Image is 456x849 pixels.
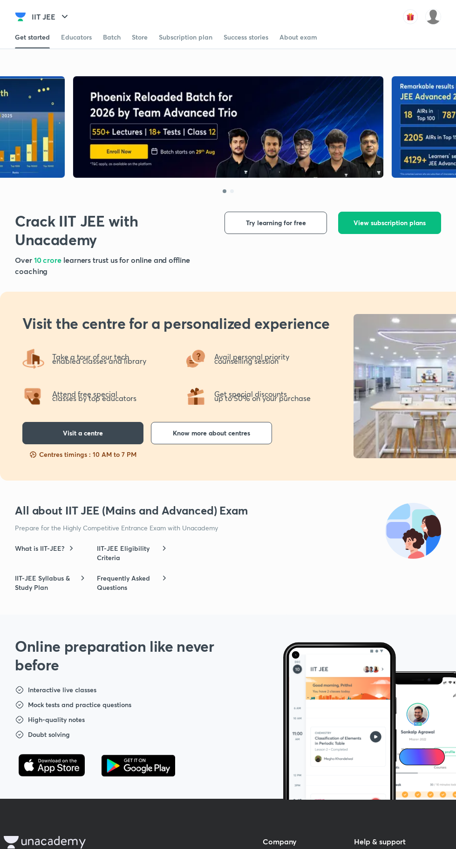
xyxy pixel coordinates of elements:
div: Educators [61,33,92,42]
a: Success stories [224,26,268,48]
span: learners trust us for online and offline coaching [15,255,190,276]
img: offering3.png [184,348,207,370]
span: Try learning for free [246,218,306,227]
div: About exam [279,33,317,42]
h3: All about IIT JEE (Mains and Advanced) Exam [15,503,441,518]
div: Batch [103,33,121,42]
h6: IIT-JEE Eligibility Criteria [97,544,158,562]
button: Try learning for free [225,212,327,234]
p: Centres timings : 10 AM to 7 PM [39,450,136,459]
span: Ai Doubts [415,753,439,761]
h5: Company [263,836,347,847]
h6: High-quality notes [28,715,85,724]
button: View subscription plans [338,212,441,234]
span: 10 crore [34,255,63,265]
button: Know more about centres [151,422,272,444]
img: Abhijit DTP [425,9,441,25]
img: all-about-exam [385,503,441,559]
h5: Help & support [354,836,438,847]
button: IIT JEE [26,7,76,26]
div: Get started [15,33,50,42]
span: Over [15,255,34,265]
p: Attend free special classes by top educators [52,392,136,401]
a: playStore [102,754,183,776]
span: Visit a centre [63,428,103,438]
img: offering1.png [184,385,207,407]
a: Ai Doubts [399,749,445,765]
a: appStore [15,754,96,776]
a: Store [132,26,148,48]
img: slots-fillng-fast [29,450,37,459]
img: offering2.png [22,385,45,407]
a: Get started [15,26,50,48]
img: avatar [403,9,418,24]
a: Educators [61,26,92,48]
img: offering4.png [22,348,45,370]
h2: Visit the centre for a personalized experience [22,314,330,333]
a: IIT-JEE Syllabus & Study Plan [15,574,86,592]
button: Visit a centre [22,422,143,444]
h6: Interactive live classes [28,685,96,695]
a: Batch [103,26,121,48]
a: About exam [279,26,317,48]
p: Get special discounts up to 50% on your purchase [214,392,311,401]
a: IIT-JEE Eligibility Criteria [97,544,168,562]
img: Company Logo [15,11,26,22]
div: Subscription plan [159,33,212,42]
span: View subscription plans [354,218,426,227]
img: appStore [15,754,88,776]
img: Icon [405,753,412,761]
img: Unacademy Logo [4,836,86,848]
a: Frequently Asked Questions [97,574,168,592]
div: Store [132,33,148,42]
a: Subscription plan [159,26,212,48]
span: Know more about centres [173,428,250,438]
p: Prepare for the Highly Competitive Entrance Exam with Unacademy [15,523,377,533]
h2: Online preparation like never before [15,637,236,674]
h6: Frequently Asked Questions [97,574,159,592]
h6: What is IIT-JEE? [15,544,64,553]
h1: Crack IIT JEE with Unacademy [15,212,190,249]
p: Take a tour of our tech enabled classes and library [52,354,146,364]
p: Avail personal priority counselling session [214,354,291,364]
img: dst-points [15,685,24,695]
h6: Doubt solving [28,730,70,739]
img: playStore [102,754,175,776]
a: What is IIT-JEE? [15,544,76,553]
h6: IIT-JEE Syllabus & Study Plan [15,574,78,592]
img: dst-points [15,730,24,739]
div: Success stories [224,33,268,42]
h6: Mock tests and practice questions [28,700,131,709]
img: dst-points [15,700,24,709]
img: dst-points [15,715,24,724]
